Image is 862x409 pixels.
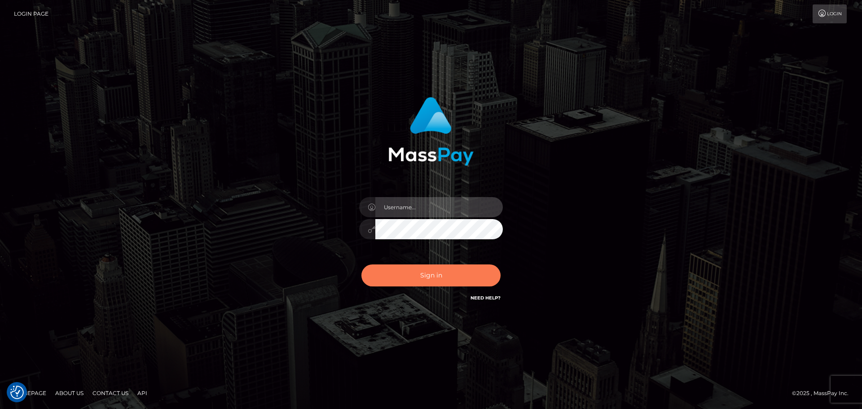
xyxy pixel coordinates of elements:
a: Login [813,4,847,23]
button: Sign in [361,264,501,286]
button: Consent Preferences [10,386,24,399]
a: About Us [52,386,87,400]
img: Revisit consent button [10,386,24,399]
input: Username... [375,197,503,217]
a: Contact Us [89,386,132,400]
img: MassPay Login [388,97,474,166]
a: Login Page [14,4,48,23]
a: API [134,386,151,400]
div: © 2025 , MassPay Inc. [792,388,855,398]
a: Need Help? [471,295,501,301]
a: Homepage [10,386,50,400]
